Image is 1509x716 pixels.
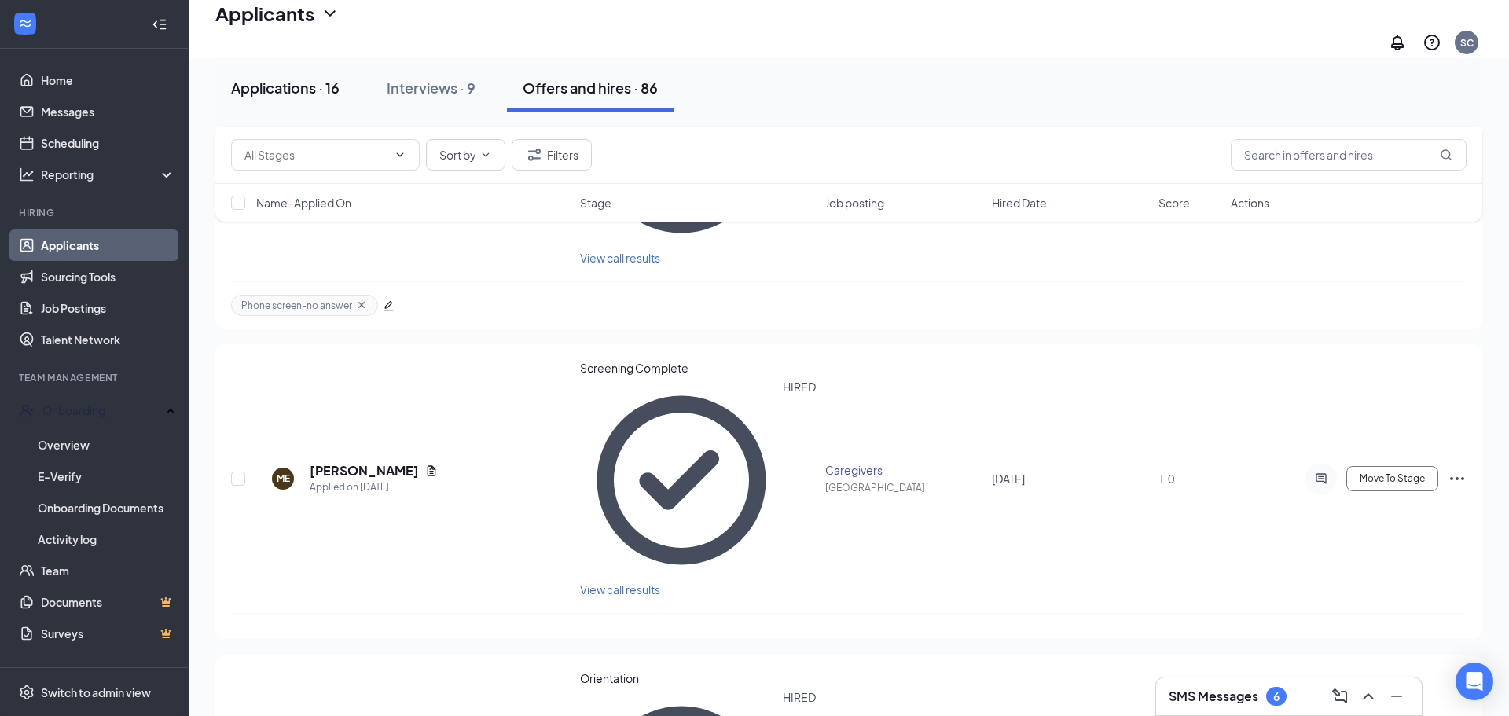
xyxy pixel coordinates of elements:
[825,462,982,478] div: Caregivers
[1440,149,1452,161] svg: MagnifyingGlass
[580,360,816,376] div: Screening Complete
[1456,663,1493,700] div: Open Intercom Messenger
[321,4,340,23] svg: ChevronDown
[1158,472,1174,486] span: 1.0
[244,146,387,163] input: All Stages
[1169,688,1258,705] h3: SMS Messages
[580,670,816,686] div: Orientation
[310,479,438,495] div: Applied on [DATE]
[1273,690,1280,703] div: 6
[1423,33,1441,52] svg: QuestionInfo
[580,195,611,211] span: Stage
[1231,195,1269,211] span: Actions
[387,78,475,97] div: Interviews · 9
[1231,139,1467,171] input: Search in offers and hires
[383,300,394,311] span: edit
[1312,472,1331,485] svg: ActiveChat
[783,379,816,582] div: HIRED
[1158,195,1190,211] span: Score
[152,17,167,32] svg: Collapse
[523,78,658,97] div: Offers and hires · 86
[241,299,352,312] span: Phone screen-no answer
[310,462,419,479] h5: [PERSON_NAME]
[41,229,175,261] a: Applicants
[1360,473,1425,484] span: Move To Stage
[19,371,172,384] div: Team Management
[41,64,175,96] a: Home
[41,292,175,324] a: Job Postings
[1359,687,1378,706] svg: ChevronUp
[1460,36,1474,50] div: SC
[1388,33,1407,52] svg: Notifications
[825,195,884,211] span: Job posting
[41,685,151,700] div: Switch to admin view
[38,461,175,492] a: E-Verify
[580,251,660,265] span: View call results
[41,618,175,649] a: SurveysCrown
[19,402,35,418] svg: UserCheck
[231,78,340,97] div: Applications · 16
[38,492,175,523] a: Onboarding Documents
[38,523,175,555] a: Activity log
[19,665,172,678] div: Payroll
[19,685,35,700] svg: Settings
[41,324,175,355] a: Talent Network
[1346,466,1438,491] button: Move To Stage
[1356,684,1381,709] button: ChevronUp
[41,167,176,182] div: Reporting
[19,167,35,182] svg: Analysis
[825,481,982,494] div: [GEOGRAPHIC_DATA]
[439,149,476,160] span: Sort by
[38,429,175,461] a: Overview
[41,96,175,127] a: Messages
[41,555,175,586] a: Team
[41,586,175,618] a: DocumentsCrown
[41,127,175,159] a: Scheduling
[525,145,544,164] svg: Filter
[42,402,162,418] div: Onboarding
[1327,684,1353,709] button: ComposeMessage
[277,472,290,485] div: ME
[580,582,660,597] span: View call results
[426,139,505,171] button: Sort byChevronDown
[425,464,438,477] svg: Document
[19,206,172,219] div: Hiring
[17,16,33,31] svg: WorkstreamLogo
[1448,469,1467,488] svg: Ellipses
[256,195,351,211] span: Name · Applied On
[1384,684,1409,709] button: Minimize
[512,139,592,171] button: Filter Filters
[1387,687,1406,706] svg: Minimize
[394,149,406,161] svg: ChevronDown
[992,195,1047,211] span: Hired Date
[479,149,492,161] svg: ChevronDown
[1331,687,1349,706] svg: ComposeMessage
[355,299,368,311] svg: Cross
[41,261,175,292] a: Sourcing Tools
[580,379,783,582] svg: CheckmarkCircle
[992,472,1025,486] span: [DATE]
